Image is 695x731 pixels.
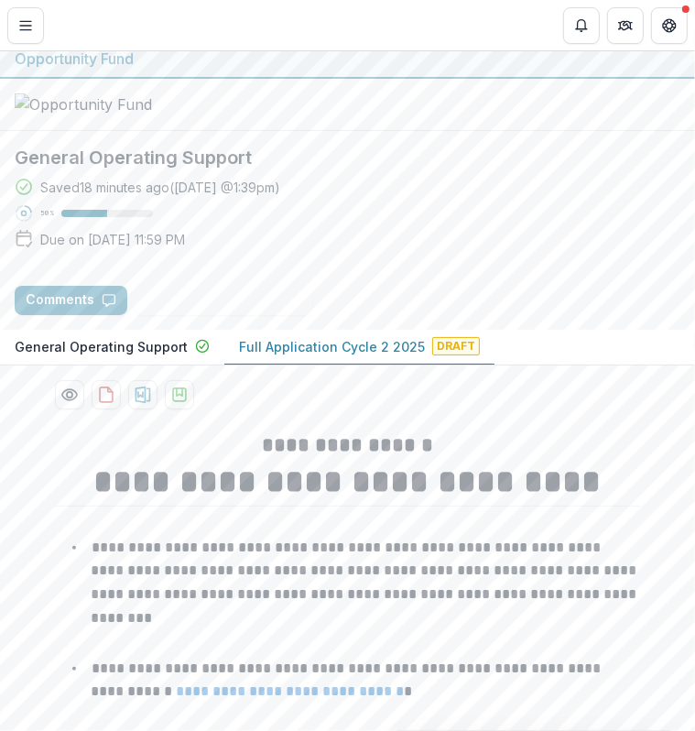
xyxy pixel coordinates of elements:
[7,7,44,44] button: Toggle Menu
[55,380,84,409] button: Preview 713b55bd-373d-463d-b9ee-a562ca11f089-1.pdf
[40,230,185,249] p: Due on [DATE] 11:59 PM
[135,286,312,315] button: Answer Suggestions
[239,337,425,356] p: Full Application Cycle 2 2025
[15,93,198,115] img: Opportunity Fund
[165,380,194,409] button: download-proposal
[40,178,280,197] div: Saved 18 minutes ago ( [DATE] @ 1:39pm )
[432,337,480,355] span: Draft
[128,380,157,409] button: download-proposal
[607,7,644,44] button: Partners
[651,7,688,44] button: Get Help
[563,7,600,44] button: Notifications
[15,146,680,170] h2: General Operating Support
[15,337,188,356] p: General Operating Support
[92,380,121,409] button: download-proposal
[15,286,127,315] button: Comments
[15,48,680,70] div: Opportunity Fund
[40,207,54,220] p: 50 %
